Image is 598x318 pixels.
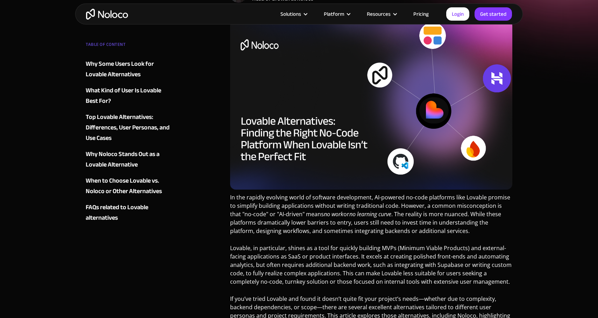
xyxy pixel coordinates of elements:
[86,202,170,223] a: FAQs related to Lovable alternatives
[230,244,512,291] p: Lovable, in particular, shines as a tool for quickly building MVPs (Minimum Viable Products) and ...
[475,7,512,21] a: Get started
[230,193,512,240] p: In the rapidly evolving world of software development, AI-powered no-code platforms like Lovable ...
[86,149,170,170] a: Why Noloco Stands Out as a Lovable Alternative
[315,9,358,19] div: Platform
[349,210,391,218] em: no learning curve
[272,9,315,19] div: Solutions
[324,210,343,218] em: no work
[86,39,170,53] div: TABLE OF CONTENT
[358,9,405,19] div: Resources
[446,7,469,21] a: Login
[367,9,391,19] div: Resources
[405,9,437,19] a: Pricing
[86,9,128,20] a: home
[86,112,170,143] a: Top Lovable Alternatives: Differences, User Personas, and Use Cases‍
[86,176,170,197] a: When to Choose Lovable vs. Noloco or Other Alternatives
[86,85,170,106] a: What Kind of User Is Lovable Best For?
[86,59,170,80] a: Why Some Users Look for Lovable Alternatives
[324,9,344,19] div: Platform
[280,9,301,19] div: Solutions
